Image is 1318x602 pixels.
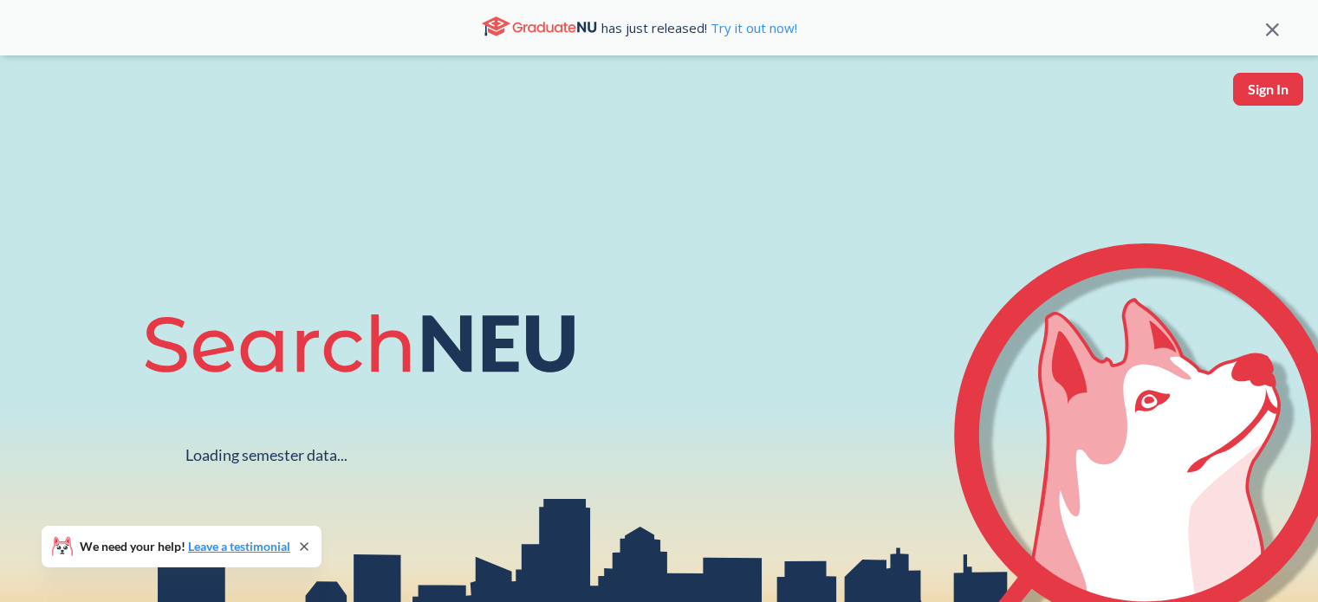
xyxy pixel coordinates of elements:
[707,19,797,36] a: Try it out now!
[601,18,797,37] span: has just released!
[185,445,347,465] div: Loading semester data...
[17,73,58,131] a: sandbox logo
[80,541,290,553] span: We need your help!
[188,539,290,553] a: Leave a testimonial
[1233,73,1303,106] button: Sign In
[17,73,58,126] img: sandbox logo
